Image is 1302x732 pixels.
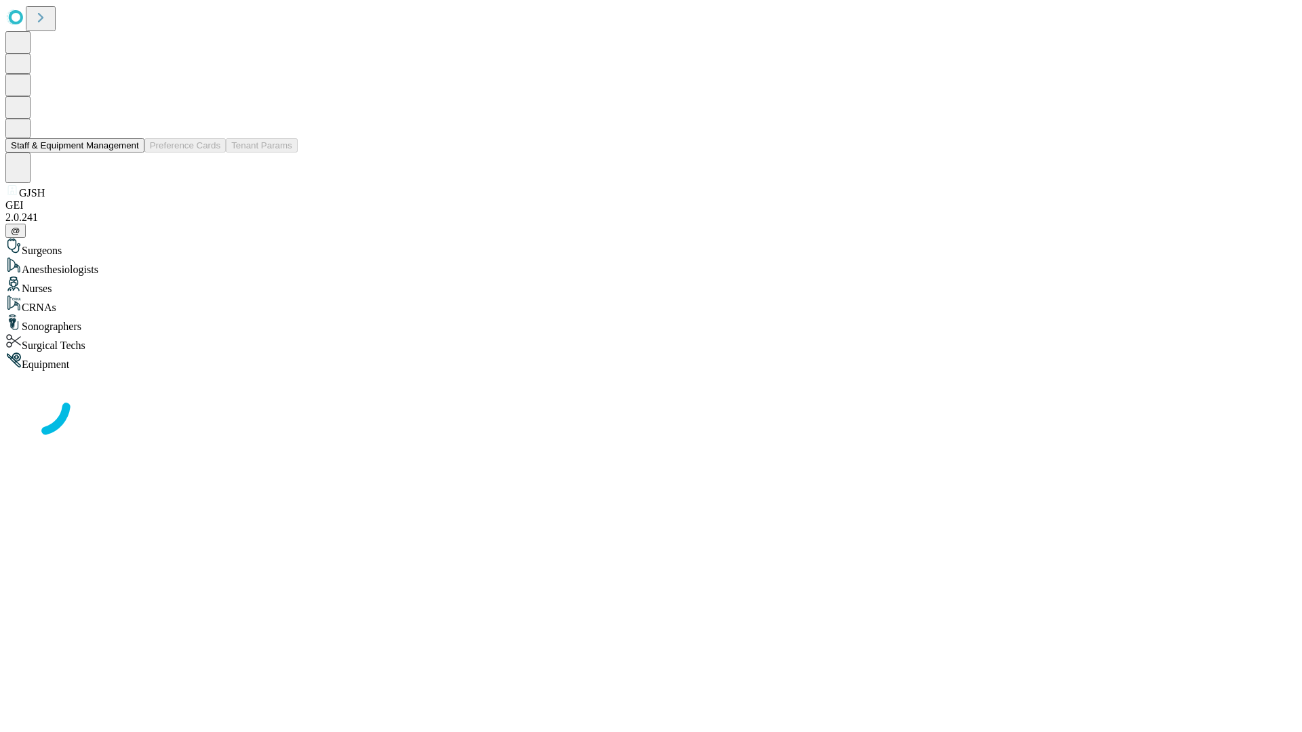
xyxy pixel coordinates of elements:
[5,224,26,238] button: @
[5,199,1297,211] div: GEI
[5,333,1297,352] div: Surgical Techs
[11,226,20,236] span: @
[5,238,1297,257] div: Surgeons
[5,295,1297,314] div: CRNAs
[226,138,298,152] button: Tenant Params
[5,211,1297,224] div: 2.0.241
[144,138,226,152] button: Preference Cards
[5,276,1297,295] div: Nurses
[5,352,1297,371] div: Equipment
[19,187,45,199] span: GJSH
[5,257,1297,276] div: Anesthesiologists
[5,314,1297,333] div: Sonographers
[5,138,144,152] button: Staff & Equipment Management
